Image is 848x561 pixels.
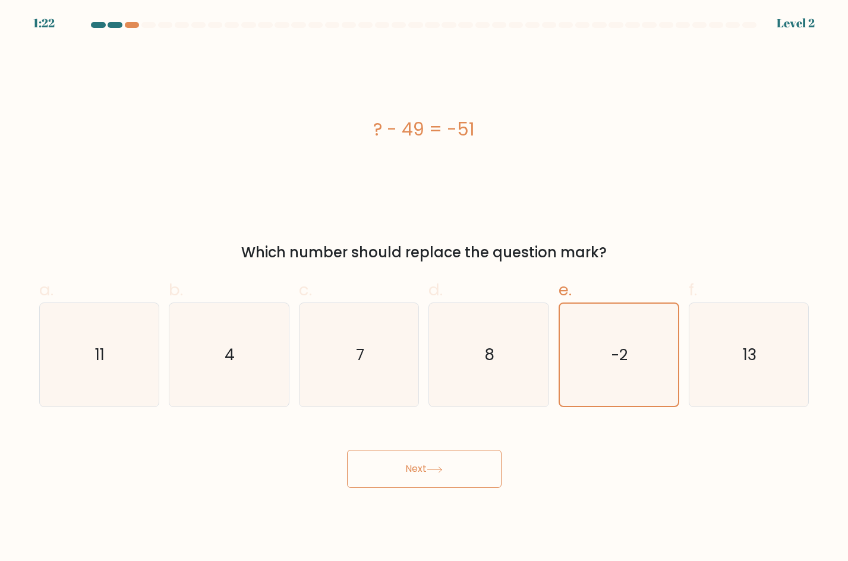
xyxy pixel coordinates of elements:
[225,344,235,365] text: 4
[347,450,502,488] button: Next
[39,278,53,301] span: a.
[485,344,495,365] text: 8
[33,14,55,32] div: 1:22
[559,278,572,301] span: e.
[777,14,815,32] div: Level 2
[356,344,364,365] text: 7
[46,242,802,263] div: Which number should replace the question mark?
[39,116,809,143] div: ? - 49 = -51
[743,344,757,365] text: 13
[428,278,443,301] span: d.
[689,278,697,301] span: f.
[96,344,105,365] text: 11
[169,278,183,301] span: b.
[299,278,312,301] span: c.
[612,344,628,365] text: -2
